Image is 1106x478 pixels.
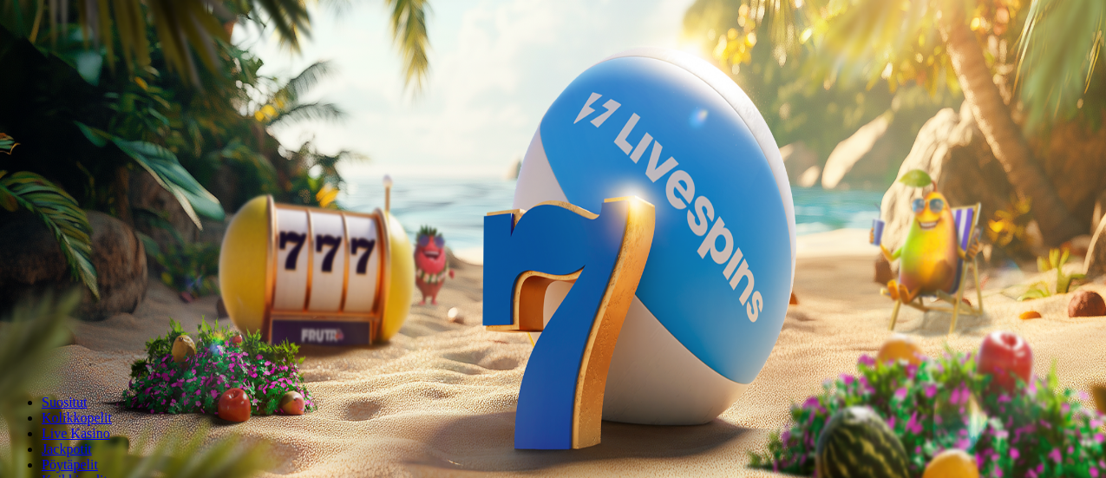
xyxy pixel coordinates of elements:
[42,395,87,409] a: Suositut
[42,410,112,425] a: Kolikkopelit
[42,457,98,472] span: Pöytäpelit
[42,426,110,441] a: Live Kasino
[42,442,92,456] a: Jackpotit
